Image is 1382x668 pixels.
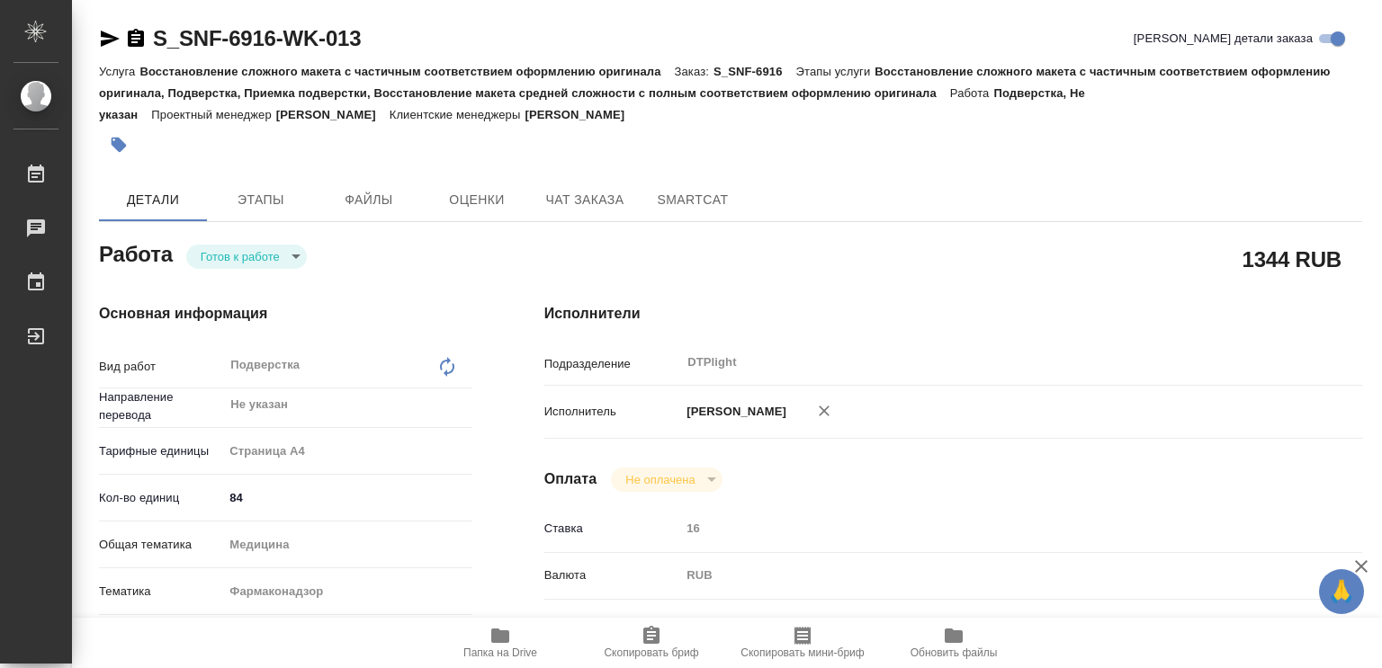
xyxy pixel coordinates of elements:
[223,576,471,607] div: Фармаконадзор
[544,468,597,490] h4: Оплата
[675,65,713,78] p: Заказ:
[1243,244,1342,274] h2: 1344 RUB
[525,108,638,121] p: [PERSON_NAME]
[650,189,736,211] span: SmartCat
[463,646,537,659] span: Папка на Drive
[740,646,864,659] span: Скопировать мини-бриф
[542,189,628,211] span: Чат заказа
[276,108,390,121] p: [PERSON_NAME]
[576,618,727,668] button: Скопировать бриф
[727,618,878,668] button: Скопировать мини-бриф
[620,472,700,487] button: Не оплачена
[223,436,471,467] div: Страница А4
[186,245,307,269] div: Готов к работе
[434,189,520,211] span: Оценки
[425,618,576,668] button: Папка на Drive
[99,583,223,601] p: Тематика
[99,28,121,49] button: Скопировать ссылку для ЯМессенджера
[99,358,223,376] p: Вид работ
[99,65,139,78] p: Услуга
[218,189,304,211] span: Этапы
[713,65,796,78] p: S_SNF-6916
[796,65,875,78] p: Этапы услуги
[911,646,998,659] span: Обновить файлы
[99,442,223,460] p: Тарифные единицы
[1319,569,1364,614] button: 🙏
[390,108,525,121] p: Клиентские менеджеры
[604,646,698,659] span: Скопировать бриф
[804,391,844,431] button: Удалить исполнителя
[326,189,412,211] span: Файлы
[680,403,786,421] p: [PERSON_NAME]
[680,515,1294,541] input: Пустое поле
[99,489,223,507] p: Кол-во единиц
[544,566,681,584] p: Валюта
[223,530,471,560] div: Медицина
[99,388,223,424] p: Направление перевода
[1134,30,1313,48] span: [PERSON_NAME] детали заказа
[99,125,139,165] button: Добавить тэг
[195,249,285,264] button: Готов к работе
[99,303,472,325] h4: Основная информация
[544,403,681,421] p: Исполнитель
[544,520,681,538] p: Ставка
[151,108,275,121] p: Проектный менеджер
[139,65,674,78] p: Восстановление сложного макета с частичным соответствием оформлению оригинала
[99,536,223,554] p: Общая тематика
[125,28,147,49] button: Скопировать ссылку
[544,355,681,373] p: Подразделение
[680,560,1294,591] div: RUB
[99,236,173,269] h2: Работа
[544,303,1362,325] h4: Исполнители
[1326,573,1357,610] span: 🙏
[110,189,196,211] span: Детали
[878,618,1029,668] button: Обновить файлы
[950,86,994,100] p: Работа
[153,26,361,50] a: S_SNF-6916-WK-013
[223,485,471,511] input: ✎ Введи что-нибудь
[611,468,722,492] div: Готов к работе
